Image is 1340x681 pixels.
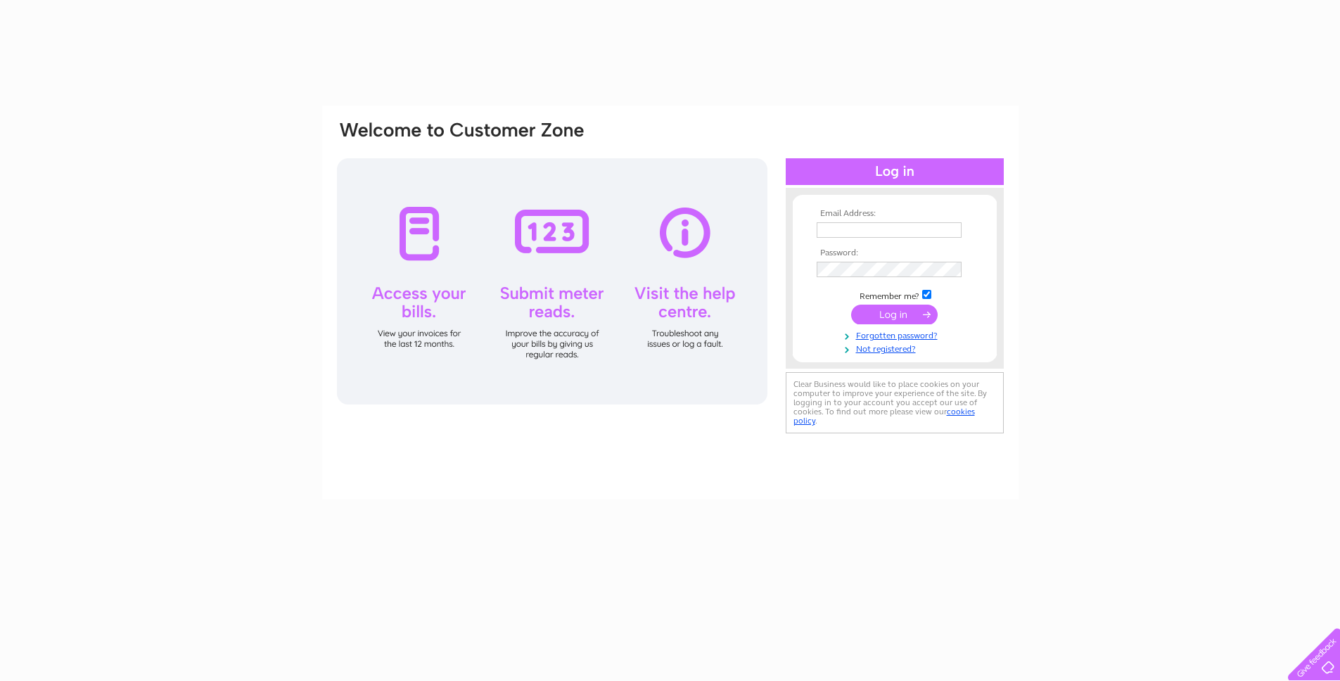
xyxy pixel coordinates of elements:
[813,248,976,258] th: Password:
[786,372,1004,433] div: Clear Business would like to place cookies on your computer to improve your experience of the sit...
[793,407,975,426] a: cookies policy
[813,209,976,219] th: Email Address:
[817,341,976,355] a: Not registered?
[851,305,938,324] input: Submit
[813,288,976,302] td: Remember me?
[817,328,976,341] a: Forgotten password?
